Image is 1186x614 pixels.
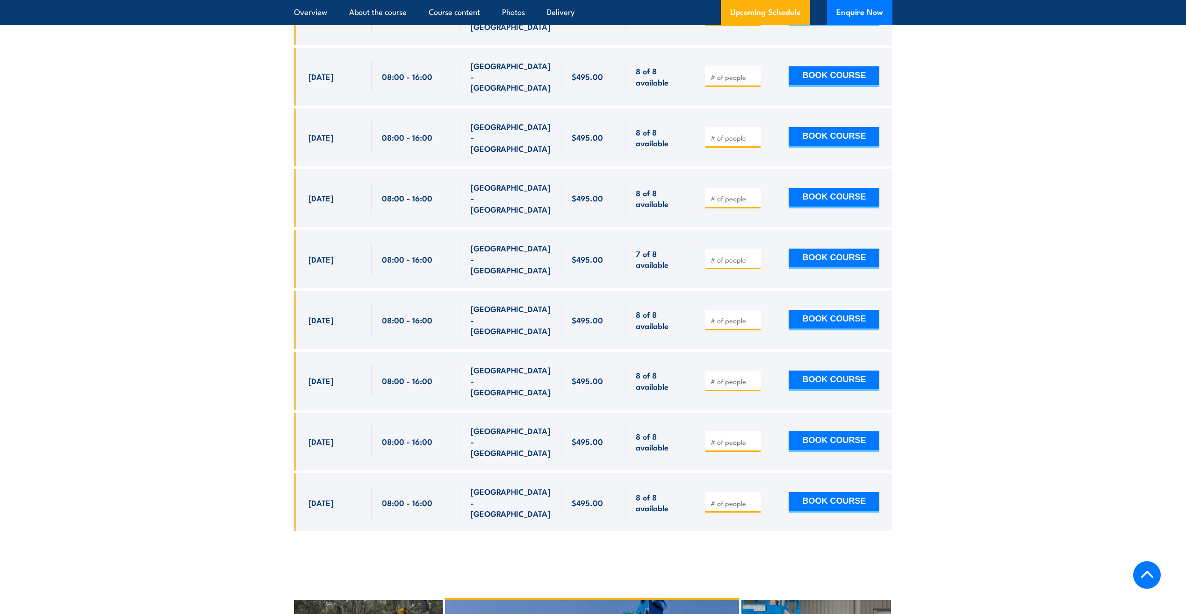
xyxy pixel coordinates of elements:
[471,425,551,458] span: [GEOGRAPHIC_DATA] - [GEOGRAPHIC_DATA]
[711,316,757,325] input: # of people
[471,303,551,336] span: [GEOGRAPHIC_DATA] - [GEOGRAPHIC_DATA]
[636,5,685,27] span: 7 of 8 available
[636,248,685,270] span: 7 of 8 available
[711,377,757,386] input: # of people
[789,371,879,391] button: BOOK COURSE
[309,375,333,386] span: [DATE]
[636,65,685,87] span: 8 of 8 available
[789,431,879,452] button: BOOK COURSE
[789,66,879,87] button: BOOK COURSE
[711,194,757,203] input: # of people
[471,121,551,154] span: [GEOGRAPHIC_DATA] - [GEOGRAPHIC_DATA]
[382,436,432,447] span: 08:00 - 16:00
[636,492,685,514] span: 8 of 8 available
[309,314,333,325] span: [DATE]
[711,72,757,82] input: # of people
[471,182,551,214] span: [GEOGRAPHIC_DATA] - [GEOGRAPHIC_DATA]
[711,255,757,264] input: # of people
[711,437,757,447] input: # of people
[711,133,757,143] input: # of people
[471,364,551,397] span: [GEOGRAPHIC_DATA] - [GEOGRAPHIC_DATA]
[309,436,333,447] span: [DATE]
[572,254,603,264] span: $495.00
[636,370,685,392] span: 8 of 8 available
[711,499,757,508] input: # of people
[572,497,603,508] span: $495.00
[382,254,432,264] span: 08:00 - 16:00
[789,127,879,148] button: BOOK COURSE
[382,71,432,82] span: 08:00 - 16:00
[572,314,603,325] span: $495.00
[309,71,333,82] span: [DATE]
[309,254,333,264] span: [DATE]
[471,60,551,93] span: [GEOGRAPHIC_DATA] - [GEOGRAPHIC_DATA]
[789,188,879,208] button: BOOK COURSE
[471,243,551,275] span: [GEOGRAPHIC_DATA] - [GEOGRAPHIC_DATA]
[471,486,551,519] span: [GEOGRAPHIC_DATA] - [GEOGRAPHIC_DATA]
[309,193,333,203] span: [DATE]
[636,127,685,149] span: 8 of 8 available
[572,436,603,447] span: $495.00
[382,375,432,386] span: 08:00 - 16:00
[636,309,685,331] span: 8 of 8 available
[636,431,685,453] span: 8 of 8 available
[636,187,685,209] span: 8 of 8 available
[309,132,333,143] span: [DATE]
[572,71,603,82] span: $495.00
[572,193,603,203] span: $495.00
[382,314,432,325] span: 08:00 - 16:00
[789,310,879,330] button: BOOK COURSE
[382,497,432,508] span: 08:00 - 16:00
[572,375,603,386] span: $495.00
[382,193,432,203] span: 08:00 - 16:00
[382,132,432,143] span: 08:00 - 16:00
[309,497,333,508] span: [DATE]
[789,492,879,513] button: BOOK COURSE
[789,249,879,269] button: BOOK COURSE
[572,132,603,143] span: $495.00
